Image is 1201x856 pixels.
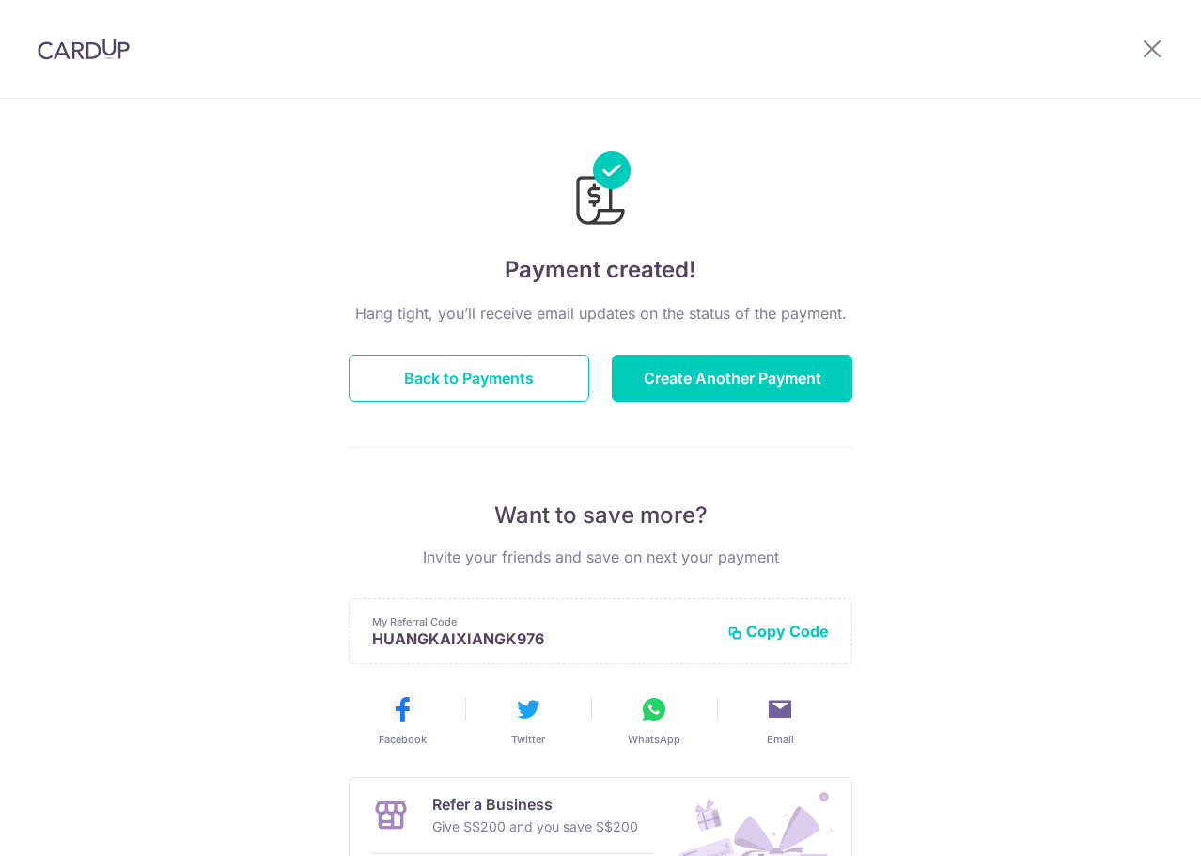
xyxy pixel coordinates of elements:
span: Email [767,732,794,747]
span: Facebook [379,732,427,747]
p: Hang tight, you’ll receive email updates on the status of the payment. [349,302,852,325]
span: WhatsApp [628,732,680,747]
p: Want to save more? [349,500,852,531]
button: Create Another Payment [612,355,852,402]
button: Email [725,694,835,747]
p: HUANGKAIXIANGK976 [372,629,712,648]
button: WhatsApp [599,694,710,747]
img: CardUp [38,38,130,60]
p: Invite your friends and save on next your payment [349,546,852,568]
button: Twitter [473,694,584,747]
button: Copy Code [727,622,829,641]
p: Refer a Business [432,793,638,816]
p: My Referral Code [372,614,712,629]
h4: Payment created! [349,253,852,287]
p: Give S$200 and you save S$200 [432,816,638,838]
img: Payments [570,151,631,230]
button: Back to Payments [349,355,589,402]
span: Twitter [511,732,545,747]
button: Facebook [347,694,458,747]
